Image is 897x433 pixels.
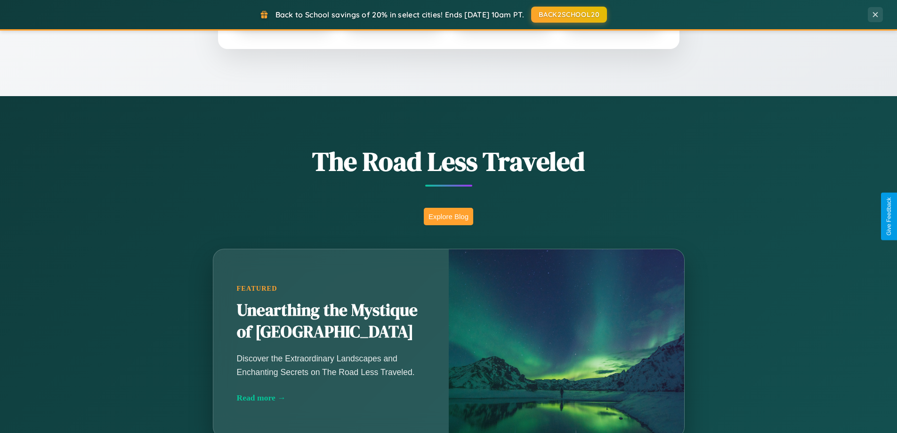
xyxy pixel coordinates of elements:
[237,393,425,403] div: Read more →
[424,208,473,225] button: Explore Blog
[275,10,524,19] span: Back to School savings of 20% in select cities! Ends [DATE] 10am PT.
[237,352,425,378] p: Discover the Extraordinary Landscapes and Enchanting Secrets on The Road Less Traveled.
[237,285,425,293] div: Featured
[886,197,892,236] div: Give Feedback
[237,300,425,343] h2: Unearthing the Mystique of [GEOGRAPHIC_DATA]
[531,7,607,23] button: BACK2SCHOOL20
[166,143,731,180] h1: The Road Less Traveled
